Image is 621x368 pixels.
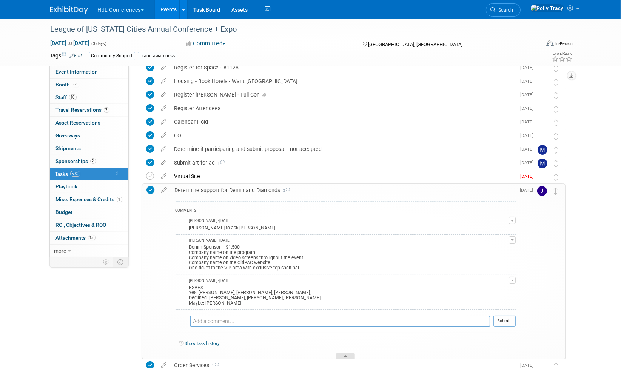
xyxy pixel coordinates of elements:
[368,42,462,47] span: [GEOGRAPHIC_DATA], [GEOGRAPHIC_DATA]
[50,168,128,180] a: Tasks59%
[538,145,547,155] img: Melissa Heiselt
[521,79,538,84] span: [DATE]
[176,218,185,228] img: Polly Tracy
[496,7,513,13] span: Search
[56,209,73,215] span: Budget
[521,174,538,179] span: [DATE]
[50,155,128,168] a: Sponsorships2
[215,161,225,166] span: 1
[50,79,128,91] a: Booth
[90,158,96,164] span: 2
[176,316,186,326] img: Polly Tracy
[138,52,177,60] div: brand awareness
[50,117,128,129] a: Asset Reservations
[555,65,558,72] i: Move task
[171,143,516,156] div: Determine if participating and submit proposal - not accepted
[538,77,547,87] img: Polly Tracy
[56,196,122,202] span: Misc. Expenses & Credits
[100,257,113,267] td: Personalize Event Tab Strip
[55,171,80,177] span: Tasks
[521,65,538,70] span: [DATE]
[171,102,516,115] div: Register Attendees
[56,222,106,228] span: ROI, Objectives & ROO
[555,41,573,46] div: In-Person
[157,105,171,112] a: edit
[538,159,547,168] img: Melissa Heiselt
[521,106,538,111] span: [DATE]
[486,3,521,17] a: Search
[91,41,107,46] span: (3 days)
[171,61,516,74] div: Register for Space - #1128
[171,115,516,128] div: Calendar Hold
[113,257,128,267] td: Toggle Event Tabs
[495,39,573,51] div: Event Format
[89,52,135,60] div: Community Support
[157,119,171,125] a: edit
[88,235,96,240] span: 15
[104,107,109,113] span: 7
[555,92,558,99] i: Move task
[50,129,128,142] a: Giveaways
[521,363,538,368] span: [DATE]
[70,171,80,177] span: 59%
[50,206,128,219] a: Budget
[554,188,558,195] i: Move task
[157,91,171,98] a: edit
[171,170,516,183] div: Virtual Site
[171,156,516,169] div: Submit art for ad
[538,91,547,100] img: Polly Tracy
[56,145,81,151] span: Shipments
[530,4,564,12] img: Polly Tracy
[189,238,231,243] span: [PERSON_NAME] - [DATE]
[176,278,185,288] img: Polly Tracy
[538,118,547,128] img: Polly Tracy
[157,146,171,152] a: edit
[56,69,98,75] span: Event Information
[48,23,529,36] div: League of [US_STATE] Cities Annual Conference + Expo
[538,172,547,182] img: Polly Tracy
[50,180,128,193] a: Playbook
[189,283,509,306] div: RSVPs - Yes: [PERSON_NAME], [PERSON_NAME], [PERSON_NAME], Declined: [PERSON_NAME], [PERSON_NAME],...
[50,219,128,231] a: ROI, Objectives & ROO
[521,160,538,165] span: [DATE]
[189,218,231,223] span: [PERSON_NAME] - [DATE]
[157,132,171,139] a: edit
[521,133,538,138] span: [DATE]
[537,186,547,196] img: Johnny Nguyen
[50,104,128,116] a: Travel Reservations7
[538,104,547,114] img: Polly Tracy
[157,64,171,71] a: edit
[50,142,128,155] a: Shipments
[521,146,538,152] span: [DATE]
[56,158,96,164] span: Sponsorships
[69,94,77,100] span: 10
[176,238,185,248] img: Polly Tracy
[56,107,109,113] span: Travel Reservations
[50,232,128,244] a: Attachments15
[56,94,77,100] span: Staff
[555,119,558,126] i: Move task
[50,6,88,14] img: ExhibitDay
[538,131,547,141] img: Polly Tracy
[50,40,90,46] span: [DATE] [DATE]
[189,278,231,283] span: [PERSON_NAME] - [DATE]
[189,224,509,231] div: [PERSON_NAME] to ask [PERSON_NAME]
[50,66,128,78] a: Event Information
[493,316,516,327] button: Submit
[171,75,516,88] div: Housing - Book Hotels - Want [GEOGRAPHIC_DATA]
[280,188,290,193] span: 3
[74,82,77,86] i: Booth reservation complete
[50,193,128,206] a: Misc. Expenses & Credits1
[538,63,547,73] img: Polly Tracy
[171,184,516,197] div: Determine support for Denim and Diamonds
[158,187,171,194] a: edit
[50,52,82,60] td: Tags
[176,207,516,215] div: COMMENTS
[157,173,171,180] a: edit
[555,79,558,86] i: Move task
[157,78,171,85] a: edit
[54,248,66,254] span: more
[50,245,128,257] a: more
[555,160,558,167] i: Move task
[56,183,78,189] span: Playbook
